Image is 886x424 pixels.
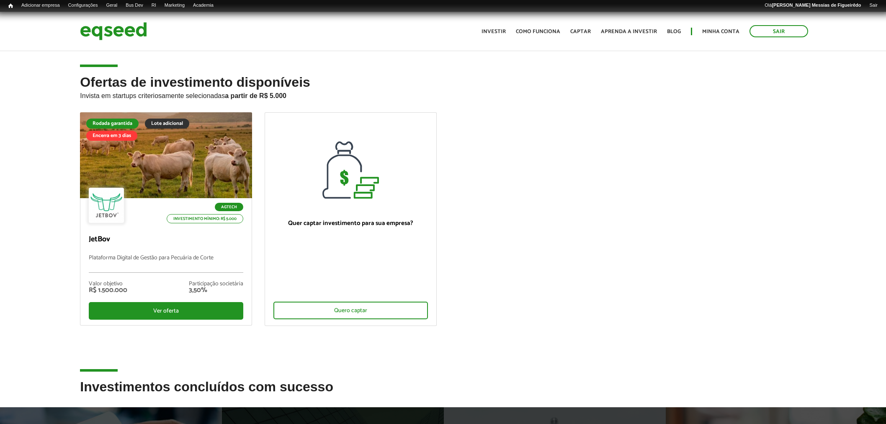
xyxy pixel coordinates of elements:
a: Como funciona [516,29,560,34]
p: Plataforma Digital de Gestão para Pecuária de Corte [89,255,243,273]
a: Academia [189,2,218,9]
a: Sair [865,2,882,9]
a: Captar [570,29,591,34]
div: Encerra em 3 dias [86,131,137,141]
a: RI [147,2,160,9]
p: JetBov [89,235,243,244]
div: R$ 1.500.000 [89,287,127,294]
div: Participação societária [189,281,243,287]
a: Olá[PERSON_NAME] Messias de Figueirêdo [760,2,865,9]
a: Rodada garantida Lote adicional Encerra em 3 dias Agtech Investimento mínimo: R$ 5.000 JetBov Pla... [80,112,252,326]
a: Bus Dev [121,2,147,9]
h2: Investimentos concluídos com sucesso [80,380,806,407]
a: Investir [482,29,506,34]
a: Minha conta [702,29,739,34]
a: Geral [102,2,121,9]
a: Blog [667,29,681,34]
a: Marketing [160,2,189,9]
p: Invista em startups criteriosamente selecionadas [80,90,806,100]
strong: [PERSON_NAME] Messias de Figueirêdo [772,3,861,8]
div: Quero captar [273,302,428,319]
strong: a partir de R$ 5.000 [225,92,286,99]
p: Agtech [215,203,243,211]
img: EqSeed [80,20,147,42]
div: Rodada garantida [86,119,139,129]
p: Quer captar investimento para sua empresa? [273,220,428,227]
div: Valor objetivo [89,281,127,287]
div: Ver oferta [89,302,243,320]
a: Início [4,2,17,10]
a: Quer captar investimento para sua empresa? Quero captar [265,112,437,326]
div: Lote adicional [145,119,189,129]
a: Aprenda a investir [601,29,657,34]
p: Investimento mínimo: R$ 5.000 [167,214,243,223]
h2: Ofertas de investimento disponíveis [80,75,806,112]
a: Adicionar empresa [17,2,64,9]
a: Sair [749,25,808,37]
span: Início [8,3,13,9]
a: Configurações [64,2,102,9]
div: 3,50% [189,287,243,294]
